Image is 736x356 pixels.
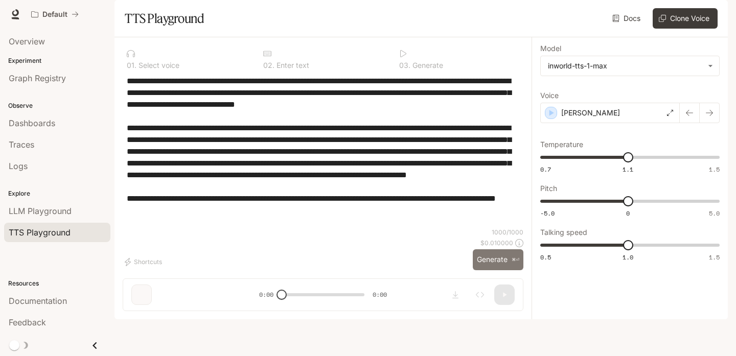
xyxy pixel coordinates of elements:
[263,62,274,69] p: 0 2 .
[540,209,555,218] span: -5.0
[540,45,561,52] p: Model
[480,239,513,247] p: $ 0.010000
[623,253,633,262] span: 1.0
[540,229,587,236] p: Talking speed
[27,4,83,25] button: All workspaces
[540,165,551,174] span: 0.7
[123,254,166,270] button: Shortcuts
[540,141,583,148] p: Temperature
[136,62,179,69] p: Select voice
[561,108,620,118] p: [PERSON_NAME]
[540,185,557,192] p: Pitch
[709,165,720,174] span: 1.5
[709,209,720,218] span: 5.0
[512,257,519,263] p: ⌘⏎
[473,249,523,270] button: Generate⌘⏎
[274,62,309,69] p: Enter text
[626,209,630,218] span: 0
[127,62,136,69] p: 0 1 .
[540,253,551,262] span: 0.5
[541,56,719,76] div: inworld-tts-1-max
[410,62,443,69] p: Generate
[610,8,645,29] a: Docs
[125,8,204,29] h1: TTS Playground
[399,62,410,69] p: 0 3 .
[623,165,633,174] span: 1.1
[548,61,703,71] div: inworld-tts-1-max
[653,8,718,29] button: Clone Voice
[709,253,720,262] span: 1.5
[540,92,559,99] p: Voice
[42,10,67,19] p: Default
